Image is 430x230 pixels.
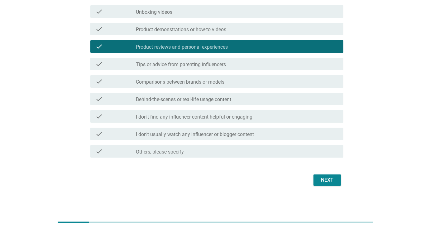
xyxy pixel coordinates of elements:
[95,148,103,155] i: check
[136,149,184,155] label: Others, please specify
[95,43,103,50] i: check
[95,8,103,15] i: check
[95,78,103,85] i: check
[136,9,172,15] label: Unboxing videos
[136,79,224,85] label: Comparisons between brands or models
[136,114,252,120] label: I don't find any influencer content helpful or engaging
[136,96,231,103] label: Behind-the-scenes or real-life usage content
[318,176,336,184] div: Next
[95,95,103,103] i: check
[136,27,226,33] label: Product demonstrations or how-to videos
[313,174,341,186] button: Next
[95,113,103,120] i: check
[136,44,228,50] label: Product reviews and personal experiences
[95,130,103,138] i: check
[95,60,103,68] i: check
[136,61,226,68] label: Tips or advice from parenting influencers
[136,131,254,138] label: I don't usually watch any influencer or blogger content
[95,25,103,33] i: check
